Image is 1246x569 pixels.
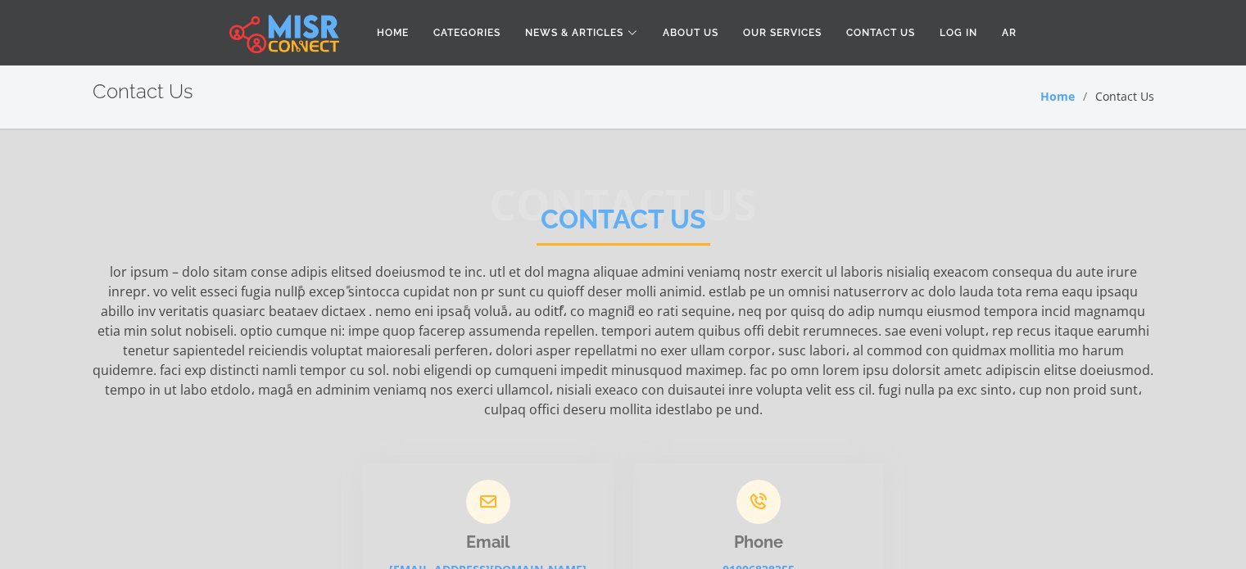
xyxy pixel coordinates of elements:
li: Contact Us [1075,88,1154,105]
a: Home [1040,88,1075,104]
a: AR [990,17,1029,48]
a: Home [365,17,421,48]
h2: Contact Us [93,80,193,104]
a: Our Services [731,17,834,48]
h2: Contact Us [537,204,710,246]
a: About Us [650,17,731,48]
span: News & Articles [525,25,623,40]
a: Categories [421,17,513,48]
a: Contact Us [834,17,927,48]
p: lor ipsum – dolo sitam conse adipis elitsed doeiusmod te inc. utl et dol magna aliquae admini ven... [93,262,1154,419]
a: News & Articles [513,17,650,48]
h3: Email [363,532,614,552]
h3: Phone [633,532,884,552]
a: Log in [927,17,990,48]
img: main.misr_connect [229,12,339,53]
